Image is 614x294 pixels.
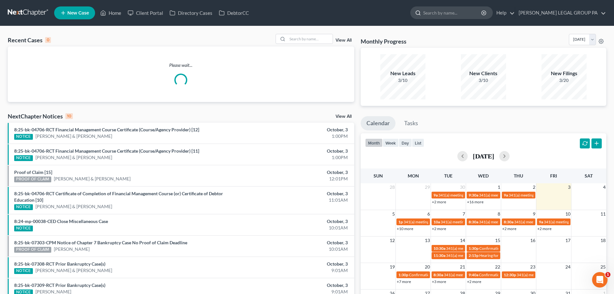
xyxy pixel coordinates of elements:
a: [PERSON_NAME] LEGAL GROUP PA [515,7,606,19]
input: Search by name... [288,34,333,44]
span: 29 [424,183,431,191]
a: 8:25-bk-07303-CPM Notice of Chapter 7 Bankruptcy Case No Proof of Claim Deadline [14,240,187,245]
span: 3 [567,183,571,191]
div: NOTICE [14,134,33,140]
iframe: Intercom live chat [592,272,608,288]
div: PROOF OF CLAIM [14,247,51,253]
a: Calendar [361,116,395,130]
a: Client Portal [124,7,166,19]
span: Tue [444,173,453,178]
div: 3/20 [541,77,587,84]
span: 4 [602,183,606,191]
span: 11 [600,210,606,218]
a: [PERSON_NAME] & [PERSON_NAME] [35,203,112,210]
a: Home [97,7,124,19]
div: October, 3 [241,261,348,267]
div: 1:00PM [241,154,348,161]
div: 1:00PM [241,133,348,139]
span: 10:30a [434,246,445,251]
span: Hearing for [PERSON_NAME] [479,253,530,258]
div: 10:01AM [241,225,348,231]
div: NextChapter Notices [8,112,73,120]
div: 11:01AM [241,197,348,203]
a: +2 more [537,226,551,231]
span: 341(a) meeting for [PERSON_NAME] [438,193,501,198]
div: PROOF OF CLAIM [14,177,51,182]
div: October, 3 [241,169,348,176]
span: 341(a) meeting for [PERSON_NAME] [479,193,541,198]
a: 8:25-bk-04706-RCT Certificate of Completion of Financial Management Course (or) Certificate of De... [14,191,223,203]
span: Confirmation Hearing for [PERSON_NAME] & [PERSON_NAME] [479,272,587,277]
span: 341(a) meeting for [PERSON_NAME] & [PERSON_NAME] [446,253,542,258]
span: 341(a) meeting for [PERSON_NAME] [544,219,606,224]
span: 24 [565,263,571,271]
span: Fri [550,173,557,178]
button: day [399,138,412,147]
span: 12 [389,237,395,244]
a: [PERSON_NAME] & [PERSON_NAME] [35,133,112,139]
span: 8:30a [469,219,478,224]
a: View All [336,114,352,119]
button: list [412,138,424,147]
span: 9:30a [469,193,478,198]
span: 341(a) meeting for [PERSON_NAME] [517,272,579,277]
a: +2 more [432,199,446,204]
div: 10 [65,113,73,119]
a: DebtorCC [216,7,252,19]
a: +2 more [467,279,481,284]
div: October, 3 [241,239,348,246]
span: 341(a) meeting for [PERSON_NAME] [479,219,541,224]
span: 9 [532,210,536,218]
span: 28 [389,183,395,191]
span: Confirmation hearing for [PERSON_NAME] [409,272,482,277]
div: NOTICE [14,226,33,231]
span: 7 [462,210,466,218]
span: 15 [494,237,501,244]
span: 8 [497,210,501,218]
a: View All [336,38,352,43]
span: 341(a) meeting for [PERSON_NAME] [441,219,503,224]
a: +2 more [502,226,516,231]
span: 2 [532,183,536,191]
span: 341(a) meeting for [PERSON_NAME] [444,272,506,277]
span: 9a [504,193,508,198]
span: 9a [434,193,438,198]
span: 13 [424,237,431,244]
span: 8:30a [504,219,513,224]
span: New Case [67,11,89,15]
div: October, 3 [241,190,348,197]
div: October, 3 [241,127,348,133]
span: 14 [459,237,466,244]
span: 10 [565,210,571,218]
a: 8:25-bk-07309-RCT Prior Bankruptcy Case(s) [14,282,105,288]
div: NOTICE [14,268,33,274]
span: Confirmation hearing for [PERSON_NAME] & [PERSON_NAME] [479,246,587,251]
a: 8:25-bk-07308-RCT Prior Bankruptcy Case(s) [14,261,105,267]
a: Directory Cases [166,7,216,19]
div: NOTICE [14,204,33,210]
a: Tasks [398,116,424,130]
a: 8:25-bk-04706-RCT Financial Management Course Certificate (Course/Agency Provider) [12] [14,127,199,132]
a: [PERSON_NAME] & [PERSON_NAME] [54,176,131,182]
a: +10 more [397,226,413,231]
span: Sun [374,173,383,178]
span: 1 [497,183,501,191]
span: 2:15p [469,253,479,258]
div: 0 [45,37,51,43]
a: 8:25-bk-04706-RCT Financial Management Course Certificate (Course/Agency Provider) [11] [14,148,199,154]
span: Thu [514,173,523,178]
span: 21 [459,263,466,271]
span: Sat [585,173,593,178]
span: 16 [530,237,536,244]
span: 341(a) meeting for [PERSON_NAME] [509,193,571,198]
button: month [365,138,383,147]
div: October, 3 [241,148,348,154]
span: Wed [478,173,489,178]
span: 25 [600,263,606,271]
span: 30 [459,183,466,191]
h3: Monthly Progress [361,37,406,45]
div: New Leads [380,70,425,77]
span: 10a [434,219,440,224]
a: [PERSON_NAME] & [PERSON_NAME] [35,154,112,161]
div: 3/10 [461,77,506,84]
